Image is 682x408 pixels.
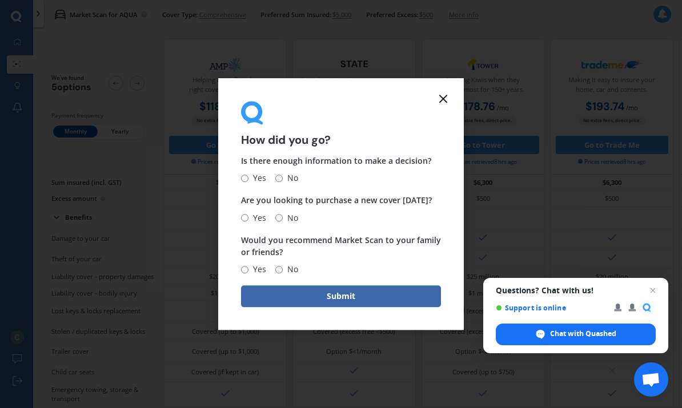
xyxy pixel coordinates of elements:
[283,262,298,276] span: No
[241,101,441,146] div: How did you go?
[550,329,616,339] span: Chat with Quashed
[248,211,266,225] span: Yes
[283,172,298,185] span: No
[241,195,432,206] span: Are you looking to purchase a new cover [DATE]?
[283,211,298,225] span: No
[275,175,283,182] input: No
[248,262,266,276] span: Yes
[241,214,248,221] input: Yes
[241,175,248,182] input: Yes
[241,235,441,257] span: Would you recommend Market Scan to your family or friends?
[248,172,266,185] span: Yes
[496,324,656,345] span: Chat with Quashed
[275,214,283,221] input: No
[275,266,283,273] input: No
[241,156,431,167] span: Is there enough information to make a decision?
[496,304,606,312] span: Support is online
[496,286,656,295] span: Questions? Chat with us!
[241,266,248,273] input: Yes
[241,285,441,307] button: Submit
[634,362,668,397] a: Open chat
